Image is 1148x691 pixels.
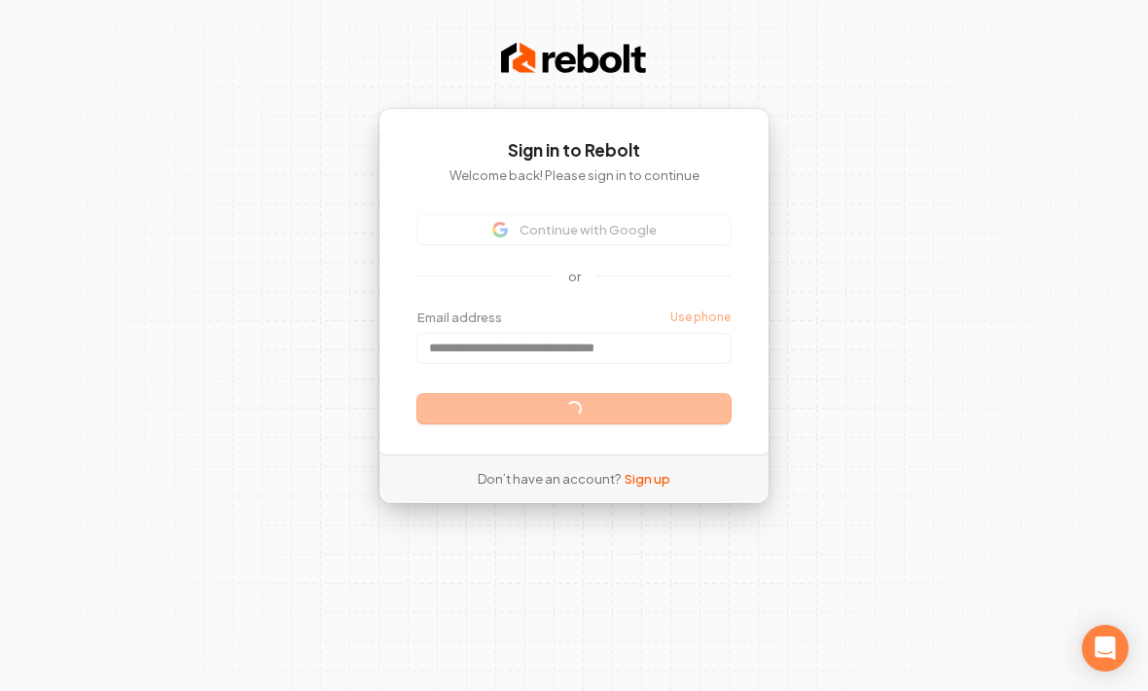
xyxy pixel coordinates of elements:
[625,470,670,488] a: Sign up
[1082,625,1129,672] div: Open Intercom Messenger
[478,470,621,488] span: Don’t have an account?
[501,39,647,78] img: Rebolt Logo
[417,139,731,163] h1: Sign in to Rebolt
[568,268,581,285] p: or
[417,166,731,184] p: Welcome back! Please sign in to continue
